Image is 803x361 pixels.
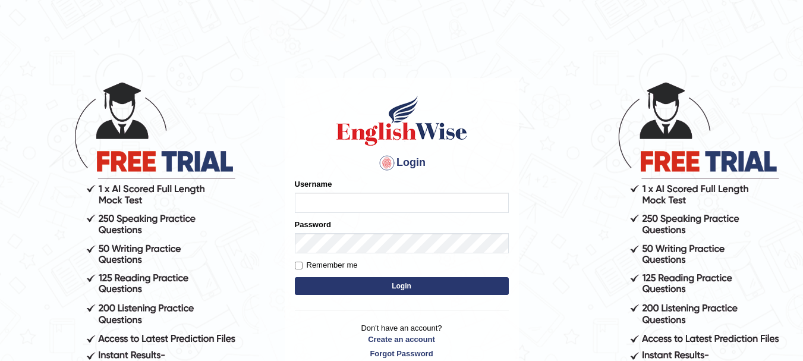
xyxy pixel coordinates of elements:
label: Remember me [295,259,358,271]
h4: Login [295,153,509,172]
a: Forgot Password [295,348,509,359]
img: Logo of English Wise sign in for intelligent practice with AI [334,94,470,147]
button: Login [295,277,509,295]
label: Password [295,219,331,230]
a: Create an account [295,334,509,345]
input: Remember me [295,262,303,269]
p: Don't have an account? [295,322,509,359]
label: Username [295,178,332,190]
